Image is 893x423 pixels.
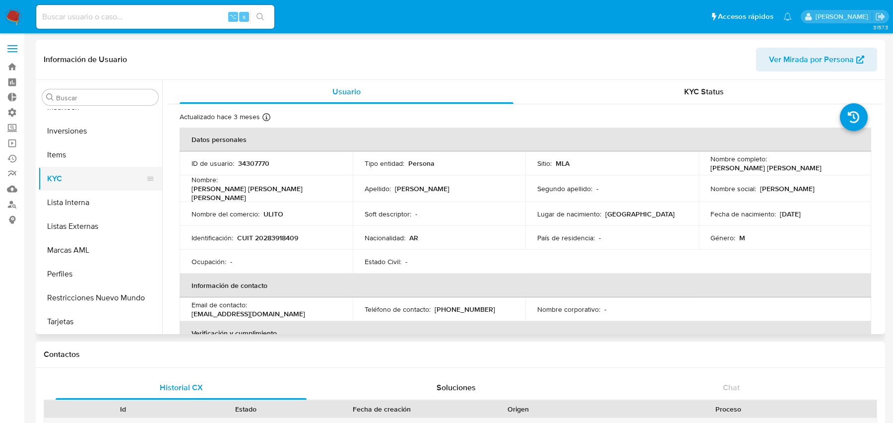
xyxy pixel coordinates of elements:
a: Salir [875,11,886,22]
p: juan.calo@mercadolibre.com [816,12,872,21]
p: - [599,233,601,242]
p: 34307770 [238,159,269,168]
div: Proceso [586,404,870,414]
p: Apellido : [365,184,391,193]
th: Verificación y cumplimiento [180,321,871,345]
button: Buscar [46,93,54,101]
p: Nombre completo : [710,154,767,163]
p: AR [409,233,418,242]
button: Listas Externas [38,214,162,238]
p: Actualizado hace 3 meses [180,112,260,122]
input: Buscar usuario o caso... [36,10,274,23]
p: Nombre : [191,175,218,184]
span: Soluciones [437,382,476,393]
span: s [243,12,246,21]
span: KYC Status [684,86,724,97]
div: Fecha de creación [314,404,450,414]
button: search-icon [250,10,270,24]
p: - [415,210,417,218]
button: Marcas AML [38,238,162,262]
p: Tipo entidad : [365,159,404,168]
button: Items [38,143,162,167]
p: [PERSON_NAME] [395,184,449,193]
p: Nacionalidad : [365,233,405,242]
th: Datos personales [180,128,871,151]
p: País de residencia : [537,233,595,242]
p: Segundo apellido : [537,184,592,193]
th: Información de contacto [180,274,871,297]
p: Ocupación : [191,257,226,266]
p: MLA [556,159,570,168]
button: Inversiones [38,119,162,143]
p: Fecha de nacimiento : [710,210,776,218]
span: Usuario [332,86,361,97]
p: [GEOGRAPHIC_DATA] [605,210,675,218]
p: [DATE] [780,210,801,218]
p: Persona [408,159,435,168]
p: [PERSON_NAME] [PERSON_NAME] [710,163,822,172]
p: Nombre corporativo : [537,305,600,314]
p: ULITO [263,210,283,218]
p: Teléfono de contacto : [365,305,431,314]
span: Ver Mirada por Persona [769,48,854,71]
button: Restricciones Nuevo Mundo [38,286,162,310]
button: Ver Mirada por Persona [756,48,877,71]
p: Género : [710,233,735,242]
p: M [739,233,745,242]
div: Origen [464,404,573,414]
span: Accesos rápidos [718,11,773,22]
p: [PERSON_NAME] [760,184,815,193]
h1: Contactos [44,350,877,359]
span: Historial CX [160,382,203,393]
p: [PERSON_NAME] [PERSON_NAME] [PERSON_NAME] [191,184,337,202]
div: Estado [191,404,300,414]
button: KYC [38,167,154,191]
a: Notificaciones [783,12,792,21]
p: Soft descriptor : [365,210,411,218]
input: Buscar [56,93,154,102]
p: [EMAIL_ADDRESS][DOMAIN_NAME] [191,309,305,318]
p: Lugar de nacimiento : [537,210,601,218]
button: Lista Interna [38,191,162,214]
div: Id [68,404,177,414]
p: Sitio : [537,159,552,168]
p: CUIT 20283918409 [237,233,298,242]
button: Tarjetas [38,310,162,334]
p: - [405,257,407,266]
p: - [596,184,598,193]
p: ID de usuario : [191,159,234,168]
p: Email de contacto : [191,300,247,309]
p: Identificación : [191,233,233,242]
span: Chat [723,382,740,393]
p: Estado Civil : [365,257,401,266]
p: - [230,257,232,266]
button: Perfiles [38,262,162,286]
p: Nombre social : [710,184,756,193]
p: [PHONE_NUMBER] [435,305,495,314]
p: Nombre del comercio : [191,210,259,218]
h1: Información de Usuario [44,55,127,65]
span: ⌥ [229,12,237,21]
p: - [604,305,606,314]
